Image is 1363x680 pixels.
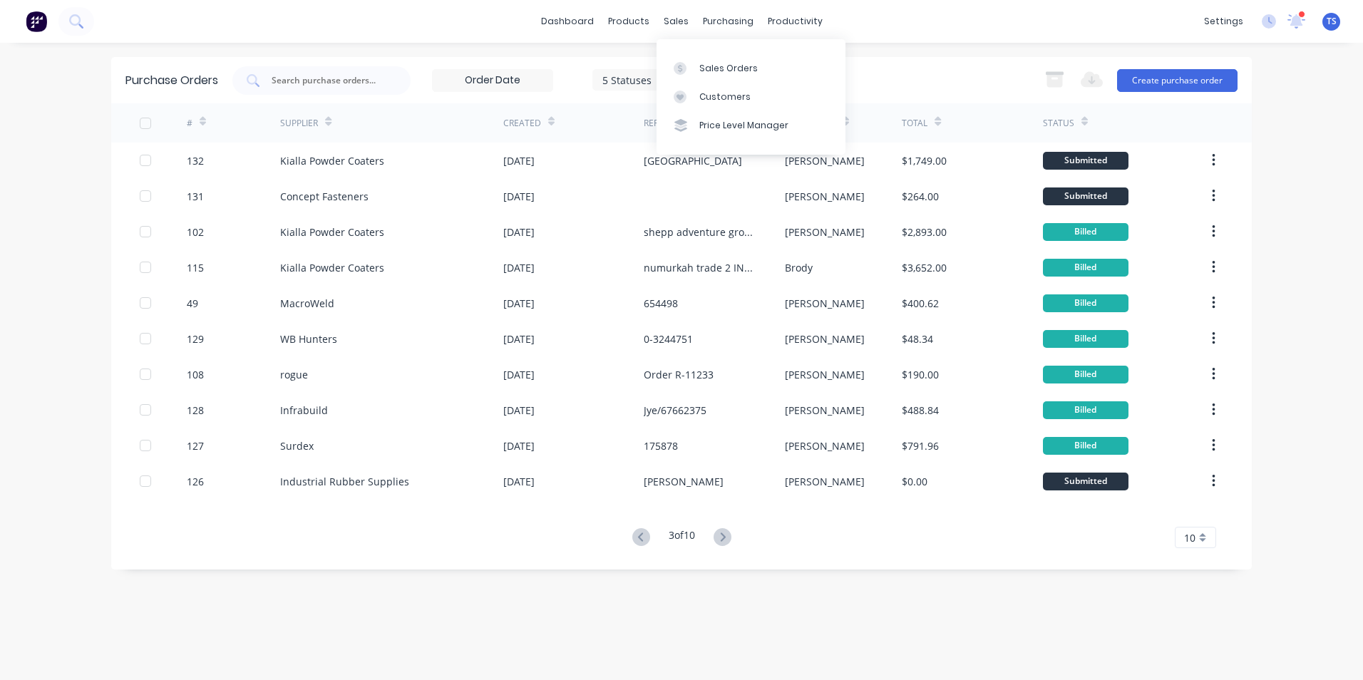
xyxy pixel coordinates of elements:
div: Customers [699,91,751,103]
div: [PERSON_NAME] [785,225,865,239]
a: Customers [657,83,845,111]
div: Brody [785,260,813,275]
div: $264.00 [902,189,939,204]
div: sales [657,11,696,32]
a: dashboard [534,11,601,32]
div: [GEOGRAPHIC_DATA] [644,153,742,168]
button: Create purchase order [1117,69,1238,92]
div: Reference [644,117,690,130]
div: WB Hunters [280,331,337,346]
div: 49 [187,296,198,311]
div: [DATE] [503,331,535,346]
div: Billed [1043,294,1128,312]
div: 5 Statuses [602,72,704,87]
div: Billed [1043,401,1128,419]
div: Status [1043,117,1074,130]
div: $791.96 [902,438,939,453]
div: 132 [187,153,204,168]
div: $488.84 [902,403,939,418]
div: rogue [280,367,308,382]
div: [PERSON_NAME] [785,331,865,346]
div: Order R-11233 [644,367,714,382]
div: 0-3244751 [644,331,693,346]
div: Submitted [1043,187,1128,205]
div: $0.00 [902,474,927,489]
div: [DATE] [503,367,535,382]
div: Billed [1043,437,1128,455]
div: purchasing [696,11,761,32]
div: MacroWeld [280,296,334,311]
div: Created [503,117,541,130]
input: Search purchase orders... [270,73,389,88]
div: 654498 [644,296,678,311]
div: [PERSON_NAME] [785,367,865,382]
a: Price Level Manager [657,111,845,140]
input: Order Date [433,70,552,91]
div: $48.34 [902,331,933,346]
div: Total [902,117,927,130]
div: Surdex [280,438,314,453]
div: Kialla Powder Coaters [280,153,384,168]
div: settings [1197,11,1250,32]
div: 108 [187,367,204,382]
div: Supplier [280,117,318,130]
div: 3 of 10 [669,527,695,548]
div: Concept Fasteners [280,189,369,204]
div: 115 [187,260,204,275]
div: [DATE] [503,438,535,453]
div: Billed [1043,259,1128,277]
div: [PERSON_NAME] [785,189,865,204]
div: $190.00 [902,367,939,382]
div: $3,652.00 [902,260,947,275]
div: [DATE] [503,225,535,239]
div: $400.62 [902,296,939,311]
div: $1,749.00 [902,153,947,168]
div: 175878 [644,438,678,453]
div: Kialla Powder Coaters [280,260,384,275]
div: Sales Orders [699,62,758,75]
div: [DATE] [503,403,535,418]
div: Billed [1043,330,1128,348]
div: Purchase Orders [125,72,218,89]
div: $2,893.00 [902,225,947,239]
div: Billed [1043,223,1128,241]
div: [DATE] [503,189,535,204]
div: Jye/67662375 [644,403,706,418]
div: Kialla Powder Coaters [280,225,384,239]
a: Sales Orders [657,53,845,82]
div: 131 [187,189,204,204]
span: 10 [1184,530,1195,545]
div: 129 [187,331,204,346]
div: [DATE] [503,260,535,275]
div: products [601,11,657,32]
div: [PERSON_NAME] [644,474,724,489]
div: Price Level Manager [699,119,788,132]
div: shepp adventure group INV 12111 [644,225,756,239]
div: [PERSON_NAME] [785,153,865,168]
div: # [187,117,192,130]
div: Infrabuild [280,403,328,418]
div: [DATE] [503,153,535,168]
div: Submitted [1043,152,1128,170]
span: TS [1327,15,1337,28]
div: [DATE] [503,474,535,489]
div: 128 [187,403,204,418]
img: Factory [26,11,47,32]
div: productivity [761,11,830,32]
div: [PERSON_NAME] [785,403,865,418]
div: 126 [187,474,204,489]
div: [PERSON_NAME] [785,474,865,489]
div: Billed [1043,366,1128,383]
div: Submitted [1043,473,1128,490]
div: 102 [187,225,204,239]
div: [PERSON_NAME] [785,296,865,311]
div: [PERSON_NAME] [785,438,865,453]
div: Industrial Rubber Supplies [280,474,409,489]
div: numurkah trade 2 INV 12117 [644,260,756,275]
div: 127 [187,438,204,453]
div: [DATE] [503,296,535,311]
